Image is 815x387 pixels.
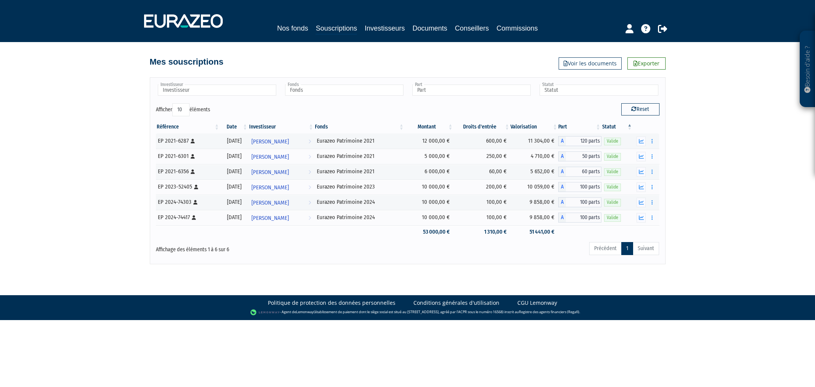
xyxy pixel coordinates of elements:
[455,23,489,34] a: Conseillers
[308,165,311,179] i: Voir l'investisseur
[156,120,220,133] th: Référence : activer pour trier la colonne par ordre croissant
[604,214,621,221] span: Valide
[566,182,601,192] span: 100 parts
[558,136,566,146] span: A
[558,182,601,192] div: A - Eurazeo Patrimoine 2023
[405,210,454,225] td: 10 000,00 €
[191,154,195,159] i: [Français] Personne physique
[156,241,359,254] div: Affichage des éléments 1 à 6 sur 6
[251,150,289,164] span: [PERSON_NAME]
[558,213,566,223] span: A
[558,167,566,177] span: A
[158,183,217,191] div: EP 2023-52405
[317,137,402,145] div: Eurazeo Patrimoine 2021
[454,120,510,133] th: Droits d'entrée: activer pour trier la colonne par ordre croissant
[566,151,601,161] span: 50 parts
[558,213,601,223] div: A - Eurazeo Patrimoine 2024
[248,133,314,149] a: [PERSON_NAME]
[158,152,217,160] div: EP 2021-6301
[251,135,289,149] span: [PERSON_NAME]
[454,195,510,210] td: 100,00 €
[251,196,289,210] span: [PERSON_NAME]
[405,164,454,179] td: 6 000,00 €
[191,169,195,174] i: [Français] Personne physique
[150,57,224,67] h4: Mes souscriptions
[601,120,633,133] th: Statut : activer pour trier la colonne par ordre d&eacute;croissant
[454,210,510,225] td: 100,00 €
[248,195,314,210] a: [PERSON_NAME]
[454,149,510,164] td: 250,00 €
[566,136,601,146] span: 120 parts
[248,179,314,195] a: [PERSON_NAME]
[365,23,405,34] a: Investisseurs
[405,179,454,195] td: 10 000,00 €
[405,225,454,239] td: 53 000,00 €
[308,196,311,210] i: Voir l'investisseur
[497,23,538,34] a: Commissions
[510,179,558,195] td: 10 059,00 €
[566,197,601,207] span: 100 parts
[308,135,311,149] i: Voir l'investisseur
[510,210,558,225] td: 9 858,00 €
[566,167,601,177] span: 60 parts
[566,213,601,223] span: 100 parts
[223,137,246,145] div: [DATE]
[413,299,499,307] a: Conditions générales d'utilisation
[251,211,289,225] span: [PERSON_NAME]
[559,57,622,70] a: Voir les documents
[558,182,566,192] span: A
[621,242,633,255] a: 1
[191,139,195,143] i: [Français] Personne physique
[223,183,246,191] div: [DATE]
[558,197,601,207] div: A - Eurazeo Patrimoine 2024
[314,120,405,133] th: Fonds: activer pour trier la colonne par ordre croissant
[223,152,246,160] div: [DATE]
[308,211,311,225] i: Voir l'investisseur
[317,167,402,176] div: Eurazeo Patrimoine 2021
[223,167,246,176] div: [DATE]
[193,200,198,205] i: [Français] Personne physique
[604,168,621,176] span: Valide
[251,165,289,179] span: [PERSON_NAME]
[248,164,314,179] a: [PERSON_NAME]
[519,309,579,314] a: Registre des agents financiers (Regafi)
[558,136,601,146] div: A - Eurazeo Patrimoine 2021
[308,150,311,164] i: Voir l'investisseur
[296,309,314,314] a: Lemonway
[248,149,314,164] a: [PERSON_NAME]
[510,225,558,239] td: 51 441,00 €
[248,210,314,225] a: [PERSON_NAME]
[223,198,246,206] div: [DATE]
[454,164,510,179] td: 60,00 €
[558,151,566,161] span: A
[454,133,510,149] td: 600,00 €
[158,167,217,176] div: EP 2021-6356
[158,213,217,221] div: EP 2024-74417
[220,120,248,133] th: Date: activer pour trier la colonne par ordre croissant
[317,152,402,160] div: Eurazeo Patrimoine 2021
[8,309,807,316] div: - Agent de (établissement de paiement dont le siège social est situé au [STREET_ADDRESS], agréé p...
[604,199,621,206] span: Valide
[144,14,223,28] img: 1732889491-logotype_eurazeo_blanc_rvb.png
[156,103,210,116] label: Afficher éléments
[317,183,402,191] div: Eurazeo Patrimoine 2023
[308,180,311,195] i: Voir l'investisseur
[558,167,601,177] div: A - Eurazeo Patrimoine 2021
[405,120,454,133] th: Montant: activer pour trier la colonne par ordre croissant
[558,197,566,207] span: A
[317,198,402,206] div: Eurazeo Patrimoine 2024
[316,23,357,35] a: Souscriptions
[803,35,812,104] p: Besoin d'aide ?
[604,138,621,145] span: Valide
[621,103,659,115] button: Reset
[192,215,196,220] i: [Français] Personne physique
[317,213,402,221] div: Eurazeo Patrimoine 2024
[558,151,601,161] div: A - Eurazeo Patrimoine 2021
[510,120,558,133] th: Valorisation: activer pour trier la colonne par ordre croissant
[277,23,308,34] a: Nos fonds
[172,103,190,116] select: Afficheréléments
[248,120,314,133] th: Investisseur: activer pour trier la colonne par ordre croissant
[510,149,558,164] td: 4 710,00 €
[510,164,558,179] td: 5 652,00 €
[405,133,454,149] td: 12 000,00 €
